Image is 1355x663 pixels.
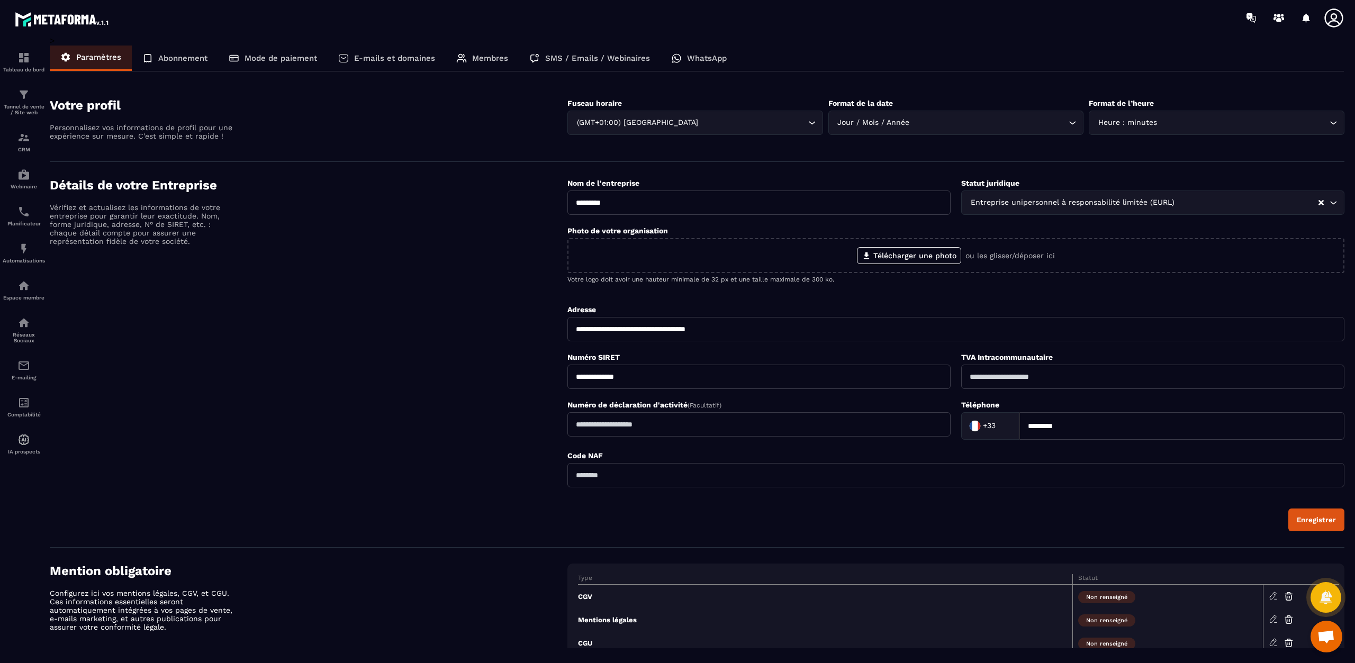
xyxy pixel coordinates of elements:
th: Type [578,574,1072,585]
label: Statut juridique [961,179,1019,187]
label: Photo de votre organisation [567,226,668,235]
p: Vérifiez et actualisez les informations de votre entreprise pour garantir leur exactitude. Nom, f... [50,203,235,246]
input: Search for option [1159,117,1327,129]
p: Webinaire [3,184,45,189]
img: scheduler [17,205,30,218]
span: Non renseigné [1078,591,1135,603]
a: automationsautomationsEspace membre [3,271,45,308]
label: Numéro SIRET [567,353,620,361]
h4: Détails de votre Entreprise [50,178,567,193]
p: CRM [3,147,45,152]
input: Search for option [998,418,1008,434]
span: Heure : minutes [1096,117,1159,129]
p: Paramètres [76,52,121,62]
p: Tableau de bord [3,67,45,72]
input: Search for option [912,117,1067,129]
h4: Mention obligatoire [50,564,567,578]
label: Code NAF [567,451,603,460]
img: logo [15,10,110,29]
button: Enregistrer [1288,508,1344,531]
p: Abonnement [158,53,207,63]
span: +33 [983,421,996,431]
div: Search for option [567,111,823,135]
p: Personnalisez vos informations de profil pour une expérience sur mesure. C'est simple et rapide ! [50,123,235,140]
p: Configurez ici vos mentions légales, CGV, et CGU. Ces informations essentielles seront automatiqu... [50,589,235,631]
img: accountant [17,396,30,409]
td: Mentions légales [578,608,1072,631]
td: CGU [578,631,1072,655]
a: formationformationTunnel de vente / Site web [3,80,45,123]
div: Search for option [828,111,1084,135]
a: formationformationCRM [3,123,45,160]
p: E-mailing [3,375,45,380]
label: Nom de l'entreprise [567,179,639,187]
div: Enregistrer [1297,516,1336,524]
div: Search for option [961,190,1344,215]
a: Ouvrir le chat [1311,621,1342,652]
label: Adresse [567,305,596,314]
p: Comptabilité [3,412,45,417]
p: IA prospects [3,449,45,455]
span: Non renseigné [1078,638,1135,650]
img: social-network [17,316,30,329]
p: ou les glisser/déposer ici [965,251,1055,260]
p: E-mails et domaines [354,53,435,63]
label: Format de la date [828,99,893,107]
span: (Facultatif) [688,402,721,409]
a: schedulerschedulerPlanificateur [3,197,45,234]
label: Format de l’heure [1089,99,1154,107]
img: email [17,359,30,372]
a: accountantaccountantComptabilité [3,388,45,425]
p: Mode de paiement [245,53,317,63]
div: Search for option [1089,111,1344,135]
span: Entreprise unipersonnel à responsabilité limitée (EURL) [968,197,1177,208]
a: social-networksocial-networkRéseaux Sociaux [3,308,45,351]
span: Non renseigné [1078,614,1135,626]
a: automationsautomationsWebinaire [3,160,45,197]
th: Statut [1073,574,1263,585]
a: emailemailE-mailing [3,351,45,388]
img: formation [17,131,30,144]
p: SMS / Emails / Webinaires [545,53,650,63]
label: Téléphone [961,401,999,409]
h4: Votre profil [50,98,567,113]
p: Membres [472,53,508,63]
label: Fuseau horaire [567,99,622,107]
p: Tunnel de vente / Site web [3,104,45,115]
label: TVA Intracommunautaire [961,353,1053,361]
label: Numéro de déclaration d'activité [567,401,721,409]
img: formation [17,51,30,64]
input: Search for option [1177,197,1317,208]
p: Planificateur [3,221,45,226]
img: automations [17,242,30,255]
p: Espace membre [3,295,45,301]
a: formationformationTableau de bord [3,43,45,80]
p: Automatisations [3,258,45,264]
span: Jour / Mois / Année [835,117,912,129]
img: formation [17,88,30,101]
div: Search for option [961,412,1019,440]
p: Réseaux Sociaux [3,332,45,343]
button: Clear Selected [1318,199,1324,207]
label: Télécharger une photo [857,247,961,264]
p: WhatsApp [687,53,727,63]
img: automations [17,279,30,292]
img: automations [17,168,30,181]
td: CGV [578,585,1072,608]
img: Country Flag [964,415,986,437]
input: Search for option [700,117,806,129]
p: Votre logo doit avoir une hauteur minimale de 32 px et une taille maximale de 300 ko. [567,276,1344,283]
img: automations [17,433,30,446]
span: (GMT+01:00) [GEOGRAPHIC_DATA] [574,117,700,129]
a: automationsautomationsAutomatisations [3,234,45,271]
